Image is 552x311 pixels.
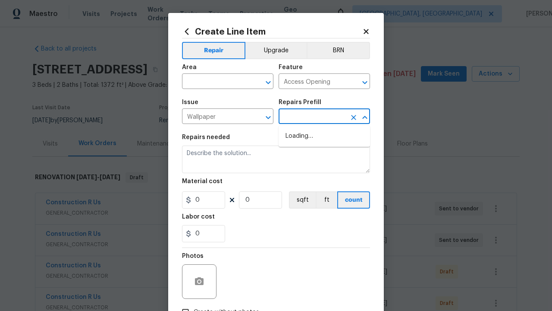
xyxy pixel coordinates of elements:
[348,111,360,124] button: Clear
[279,64,303,70] h5: Feature
[359,111,371,124] button: Close
[289,191,316,209] button: sqft
[316,191,337,209] button: ft
[337,191,370,209] button: count
[182,42,245,59] button: Repair
[182,134,230,140] h5: Repairs needed
[245,42,307,59] button: Upgrade
[262,111,274,124] button: Open
[279,126,370,147] div: Loading…
[182,27,362,36] h2: Create Line Item
[307,42,370,59] button: BRN
[262,76,274,89] button: Open
[359,76,371,89] button: Open
[182,214,215,220] h5: Labor cost
[182,99,198,105] h5: Issue
[279,99,321,105] h5: Repairs Prefill
[182,64,197,70] h5: Area
[182,178,223,184] h5: Material cost
[182,253,204,259] h5: Photos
